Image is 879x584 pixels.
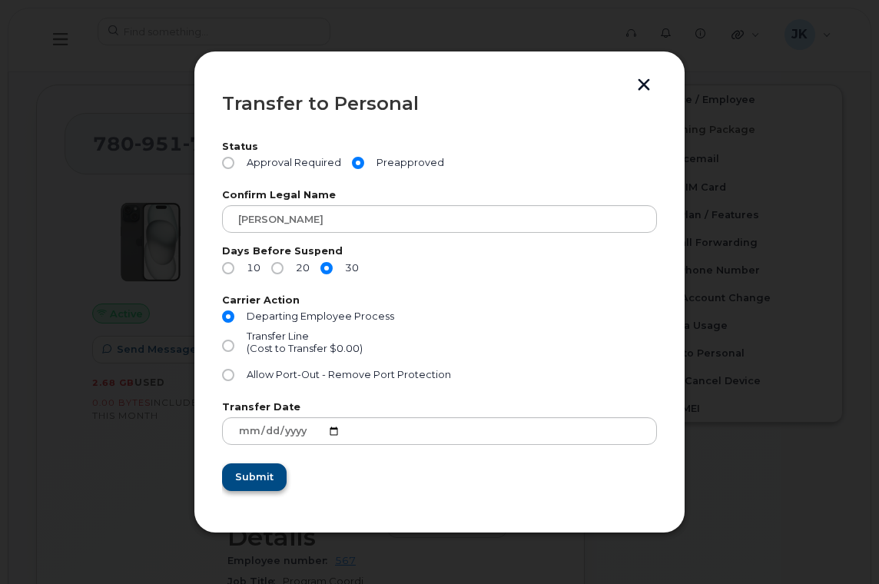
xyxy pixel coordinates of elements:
[222,247,657,257] label: Days Before Suspend
[370,157,444,169] span: Preapproved
[339,262,359,274] span: 30
[222,142,657,152] label: Status
[222,463,287,491] button: Submit
[352,157,364,169] input: Preapproved
[222,310,234,323] input: Departing Employee Process
[222,262,234,274] input: 10
[222,191,657,201] label: Confirm Legal Name
[247,343,363,355] div: (Cost to Transfer $0.00)
[222,95,657,113] div: Transfer to Personal
[320,262,333,274] input: 30
[247,310,394,322] span: Departing Employee Process
[290,262,310,274] span: 20
[222,296,657,306] label: Carrier Action
[240,262,260,274] span: 10
[222,340,234,352] input: Transfer Line(Cost to Transfer $0.00)
[222,403,657,413] label: Transfer Date
[222,369,234,381] input: Allow Port-Out - Remove Port Protection
[222,157,234,169] input: Approval Required
[240,157,341,169] span: Approval Required
[247,369,451,380] span: Allow Port-Out - Remove Port Protection
[235,470,274,484] span: Submit
[271,262,284,274] input: 20
[247,330,309,342] span: Transfer Line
